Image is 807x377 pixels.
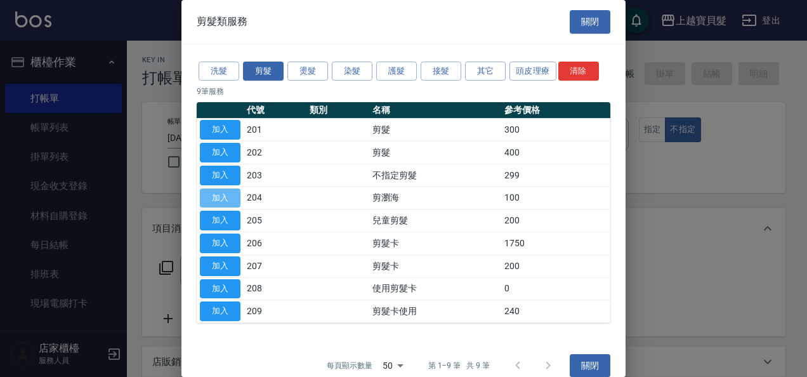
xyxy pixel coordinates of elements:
[369,164,501,187] td: 不指定剪髮
[501,300,610,323] td: 240
[421,62,461,81] button: 接髮
[501,277,610,300] td: 0
[244,187,306,209] td: 204
[197,86,610,97] p: 9 筆服務
[200,301,240,321] button: 加入
[200,166,240,185] button: 加入
[501,232,610,255] td: 1750
[244,300,306,323] td: 209
[332,62,372,81] button: 染髮
[244,277,306,300] td: 208
[244,142,306,164] td: 202
[509,62,556,81] button: 頭皮理療
[369,119,501,142] td: 剪髮
[501,102,610,119] th: 參考價格
[244,102,306,119] th: 代號
[558,62,599,81] button: 清除
[376,62,417,81] button: 護髮
[501,164,610,187] td: 299
[244,209,306,232] td: 205
[501,142,610,164] td: 400
[570,10,610,34] button: 關閉
[369,209,501,232] td: 兒童剪髮
[200,211,240,230] button: 加入
[244,119,306,142] td: 201
[306,102,369,119] th: 類別
[369,187,501,209] td: 剪瀏海
[369,142,501,164] td: 剪髮
[501,119,610,142] td: 300
[200,256,240,276] button: 加入
[244,255,306,277] td: 207
[369,102,501,119] th: 名稱
[199,62,239,81] button: 洗髮
[197,15,247,28] span: 剪髮類服務
[287,62,328,81] button: 燙髮
[501,187,610,209] td: 100
[244,164,306,187] td: 203
[243,62,284,81] button: 剪髮
[465,62,506,81] button: 其它
[200,279,240,299] button: 加入
[369,277,501,300] td: 使用剪髮卡
[200,234,240,253] button: 加入
[327,360,372,371] p: 每頁顯示數量
[501,209,610,232] td: 200
[369,300,501,323] td: 剪髮卡使用
[200,189,240,208] button: 加入
[501,255,610,277] td: 200
[369,232,501,255] td: 剪髮卡
[244,232,306,255] td: 206
[200,120,240,140] button: 加入
[428,360,490,371] p: 第 1–9 筆 共 9 筆
[200,143,240,162] button: 加入
[369,255,501,277] td: 剪髮卡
